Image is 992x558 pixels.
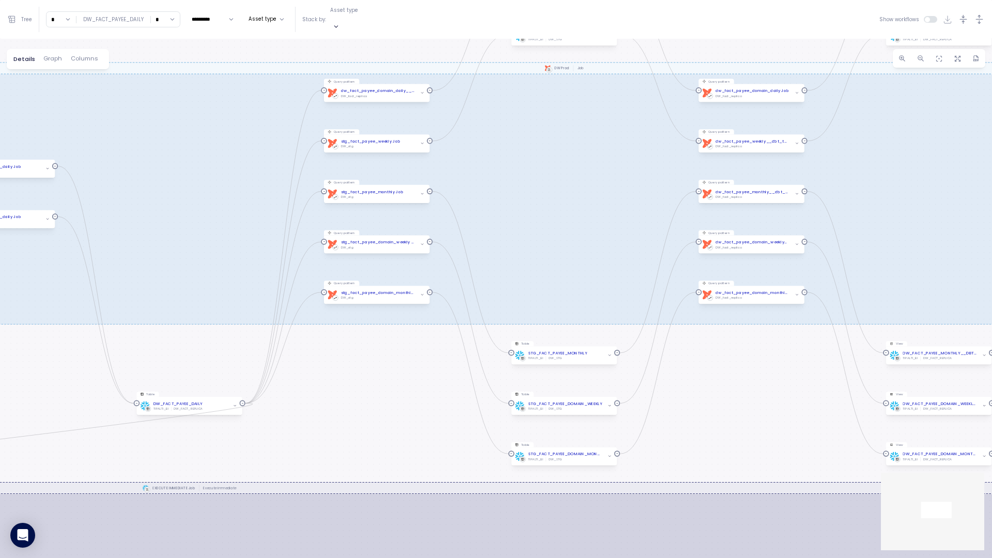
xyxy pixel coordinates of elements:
[528,401,602,407] a: STG_FACT_PAYEE_DOMAIN_WEEKLY
[903,452,977,458] a: DW_FACT_PAYEE_DOMAIN_MONTHLY__DBT_TMP
[549,457,562,461] div: DW_STG
[341,145,353,149] div: DW_stg
[174,407,203,411] div: DW_FACT_REPLICA
[903,357,918,361] div: TIPALTI_BI
[896,443,903,447] p: View
[203,486,236,491] p: Execute immediate
[334,231,355,235] p: Query pattern
[152,486,195,491] div: EXECUTE IMMEDIATE Job
[716,189,789,195] a: dw_fact_payee_monthly__dbt_tmp Job
[716,195,742,199] div: DW_fact_replica
[903,407,918,411] div: TIPALTI_BI
[528,452,602,458] a: STG_FACT_PAYEE_DOMAIN_MONTHLY
[146,392,154,396] p: Table
[708,282,730,286] p: Query pattern
[341,245,353,250] div: DW_stg
[896,392,903,396] p: View
[923,357,952,361] div: DW_FACT_REPLICA
[716,245,742,250] div: DW_fact_replica
[528,350,587,357] a: STG_FACT_PAYEE_MONTHLY
[341,189,404,195] a: stg_fact_payee_monthly Job
[521,443,530,447] p: Table
[903,457,918,461] div: TIPALTI_BI
[341,195,353,199] div: DW_stg
[903,350,977,357] a: DW_FACT_PAYEE_MONTHLY__DBT_TMP
[528,357,543,361] div: TIPALTI_BI
[528,407,543,411] div: TIPALTI_BI
[896,342,903,346] p: View
[153,401,203,407] a: DW_FACT_PAYEE_DAILY
[716,296,742,300] div: DW_fact_replica
[923,457,952,461] div: DW_FACT_REPLICA
[528,457,543,461] div: TIPALTI_BI
[341,290,415,296] a: stg_fact_payee_domain_monthly Job
[708,231,730,235] p: Query pattern
[923,407,952,411] div: DW_FACT_REPLICA
[521,342,530,346] p: Table
[341,138,401,145] a: stg_fact_payee_weekly Job
[549,357,562,361] div: DW_STG
[708,180,730,184] p: Query pattern
[10,523,35,548] div: Open Intercom Messenger
[716,290,789,296] a: dw_fact_payee_domain_monthly__dbt_tmp Job
[153,407,168,411] div: TIPALTI_BI
[708,130,730,134] p: Query pattern
[903,401,977,407] a: DW_FACT_PAYEE_DOMAIN_WEEKLY__DBT_TMP
[334,282,355,286] p: Query pattern
[334,180,355,184] p: Query pattern
[341,239,415,245] a: stg_fact_payee_domain_weekly Job
[341,296,353,300] div: DW_stg
[716,145,742,149] div: DW_fact_replica
[334,130,355,134] p: Query pattern
[716,138,789,145] a: dw_fact_payee_weekly__dbt_tmp Job
[521,392,530,396] p: Table
[549,407,562,411] div: DW_STG
[716,239,789,245] a: dw_fact_payee_domain_weekly__dbt_tmp Job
